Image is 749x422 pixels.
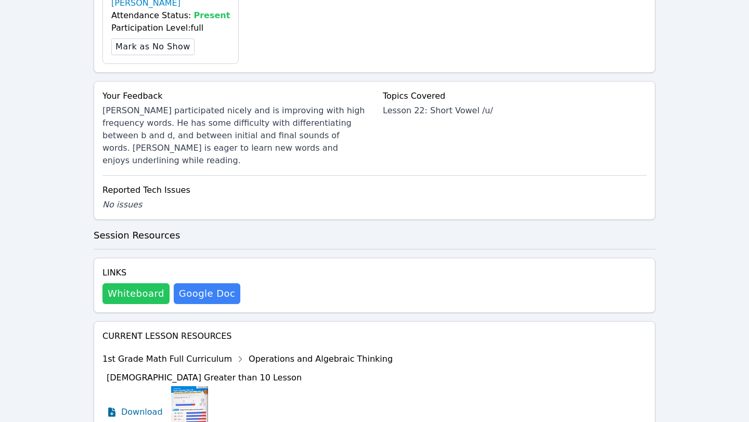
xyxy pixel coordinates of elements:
span: Download [121,406,163,418]
h4: Current Lesson Resources [102,330,647,342]
span: [DEMOGRAPHIC_DATA] Greater than 10 Lesson [107,373,302,383]
div: 1st Grade Math Full Curriculum Operations and Algebraic Thinking [102,351,393,367]
div: Attendance Status: [111,9,230,22]
h4: Links [102,267,240,279]
div: Your Feedback [102,90,366,102]
div: Reported Tech Issues [102,184,647,196]
div: Lesson 22: Short Vowel /u/ [383,104,647,117]
div: Topics Covered [383,90,647,102]
button: Mark as No Show [111,38,195,55]
h3: Session Resources [94,228,655,243]
button: Whiteboard [102,283,170,304]
div: Participation Level: full [111,22,230,34]
span: Present [194,10,230,20]
div: [PERSON_NAME] participated nicely and is improving with high frequency words. He has some difficu... [102,104,366,167]
span: No issues [102,200,142,209]
a: Google Doc [174,283,240,304]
